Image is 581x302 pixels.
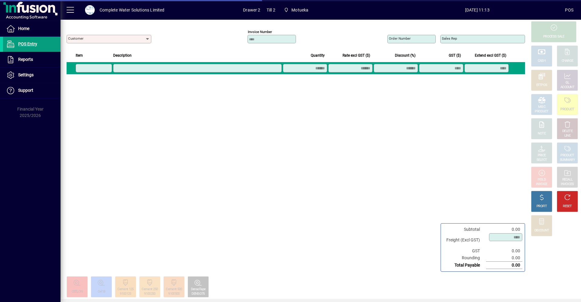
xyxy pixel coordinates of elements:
span: Description [113,52,132,59]
mat-label: Invoice number [248,30,272,34]
div: PRICE [538,153,546,158]
span: Support [18,88,33,93]
div: PROCESS SALE [543,35,564,39]
div: Cel18 [98,290,105,294]
div: CEELON [72,290,83,294]
div: POS [565,5,573,15]
td: GST [443,247,486,254]
div: PRODUCT [560,107,574,112]
td: Total Payable [443,262,486,269]
div: 9100500 [168,292,179,296]
span: Drawer 2 [243,5,260,15]
div: MISC [538,105,545,109]
div: DENSO75 [192,292,205,296]
div: HOLD [538,178,546,182]
span: Home [18,26,29,31]
span: Rate excl GST ($) [343,52,370,59]
td: Rounding [443,254,486,262]
td: Subtotal [443,226,486,233]
td: 0.00 [486,262,522,269]
span: Settings [18,72,34,77]
div: PRODUCT [535,109,548,114]
span: Till 2 [267,5,275,15]
div: RESET [563,204,572,209]
div: DISCOUNT [534,228,549,233]
div: GL [566,81,570,85]
div: LINE [564,134,570,138]
td: 0.00 [486,247,522,254]
span: [DATE] 11:13 [389,5,565,15]
div: INVOICES [561,182,574,187]
div: CASH [538,59,546,63]
td: 0.00 [486,254,522,262]
mat-label: Customer [68,36,84,41]
div: Cement 500 [166,287,182,292]
a: Reports [3,52,61,67]
div: 9100250 [144,292,155,296]
span: Quantity [311,52,325,59]
span: Item [76,52,83,59]
span: Reports [18,57,33,62]
span: Extend excl GST ($) [475,52,506,59]
div: RECALL [562,178,573,182]
div: ACCOUNT [560,85,574,90]
div: DELETE [562,129,573,134]
span: Motueka [291,5,308,15]
td: 0.00 [486,226,522,233]
a: Home [3,21,61,36]
div: CHARGE [562,59,573,63]
div: SUMMARY [560,158,575,162]
mat-label: Sales rep [442,36,457,41]
div: INVOICE [536,182,547,187]
span: Motueka [281,5,311,15]
div: DensoTape [191,287,206,292]
div: SELECT [537,158,547,162]
div: NOTE [538,131,546,136]
a: Settings [3,68,61,83]
div: Cement 125 [117,287,133,292]
div: EFTPOS [536,83,547,88]
td: Freight (Excl GST) [443,233,486,247]
mat-label: Order number [389,36,411,41]
div: 9100125 [120,292,131,296]
span: POS Entry [18,41,37,46]
div: PRODUCT [560,153,574,158]
button: Profile [80,5,100,15]
div: Complete Water Solutions Limited [100,5,165,15]
a: Support [3,83,61,98]
span: GST ($) [449,52,461,59]
span: Discount (%) [395,52,415,59]
div: PROFIT [537,204,547,209]
div: Cement 250 [142,287,158,292]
